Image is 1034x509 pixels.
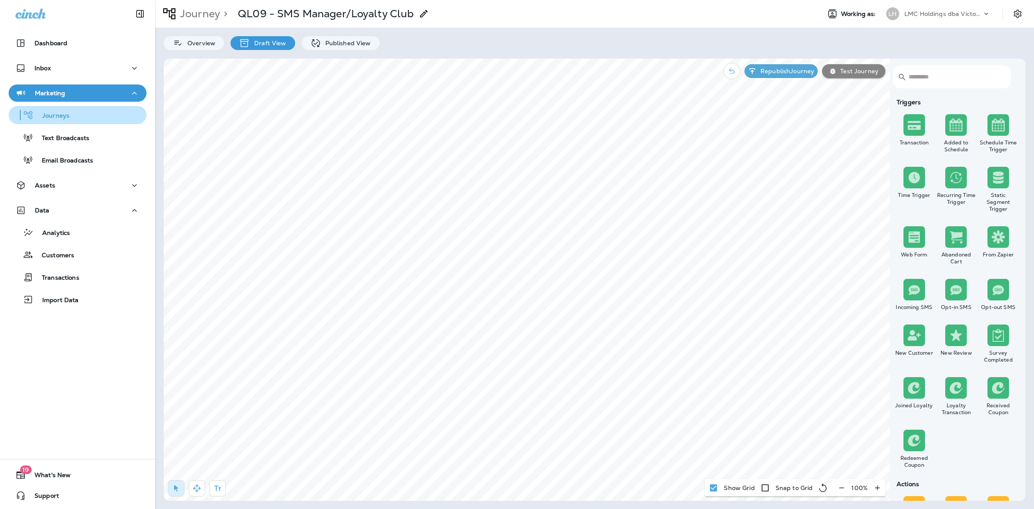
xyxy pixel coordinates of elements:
div: Recurring Time Trigger [937,192,976,206]
p: Data [35,207,50,214]
div: Abandoned Cart [937,251,976,265]
button: Settings [1010,6,1025,22]
div: Actions [893,481,1019,487]
button: 19What's New [9,466,146,484]
p: LMC Holdings dba Victory Lane Quick Oil Change [904,10,982,17]
button: Support [9,487,146,504]
div: Added to Schedule [937,139,976,153]
p: Customers [33,252,74,260]
div: Joined Loyalty [895,402,934,409]
div: Incoming SMS [895,304,934,311]
div: Opt-in SMS [937,304,976,311]
button: Data [9,202,146,219]
p: Republish Journey [757,68,814,75]
button: Transactions [9,268,146,286]
div: Static Segment Trigger [979,192,1018,212]
div: Schedule Time Trigger [979,139,1018,153]
button: Journeys [9,106,146,124]
p: Test Journey [837,68,878,75]
p: Journeys [34,112,69,120]
button: Import Data [9,290,146,309]
span: Working as: [841,10,878,18]
div: Received Coupon [979,402,1018,416]
div: Transaction [895,139,934,146]
span: Support [26,492,59,503]
div: New Review [937,350,976,356]
p: Show Grid [724,484,754,491]
p: > [220,7,227,20]
div: From Zapier [979,251,1018,258]
p: Snap to Grid [775,484,813,491]
p: QL09 - SMS Manager/Loyalty Club [238,7,414,20]
p: Inbox [34,65,51,72]
div: Redeemed Coupon [895,455,934,468]
p: Dashboard [34,40,67,47]
p: Published View [321,40,371,47]
p: Draft View [250,40,286,47]
div: New Customer [895,350,934,356]
button: RepublishJourney [744,64,818,78]
button: Assets [9,177,146,194]
p: Import Data [34,297,79,305]
div: Survey Completed [979,350,1018,363]
span: 19 [20,465,31,474]
p: Journey [177,7,220,20]
p: Text Broadcasts [33,134,89,143]
button: Text Broadcasts [9,128,146,147]
button: Analytics [9,223,146,241]
button: Dashboard [9,34,146,52]
p: Analytics [34,229,70,237]
button: Collapse Sidebar [128,5,152,22]
div: Opt-out SMS [979,304,1018,311]
div: Time Trigger [895,192,934,199]
div: Web Form [895,251,934,258]
span: What's New [26,472,71,482]
p: Transactions [33,274,79,282]
button: Customers [9,246,146,264]
div: Loyalty Transaction [937,402,976,416]
div: Triggers [893,99,1019,106]
p: Assets [35,182,55,189]
button: Email Broadcasts [9,151,146,169]
p: 100 % [851,484,868,491]
button: Test Journey [822,64,885,78]
p: Overview [183,40,215,47]
div: LH [886,7,899,20]
button: Marketing [9,84,146,102]
p: Email Broadcasts [33,157,93,165]
p: Marketing [35,90,65,97]
button: Inbox [9,59,146,77]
